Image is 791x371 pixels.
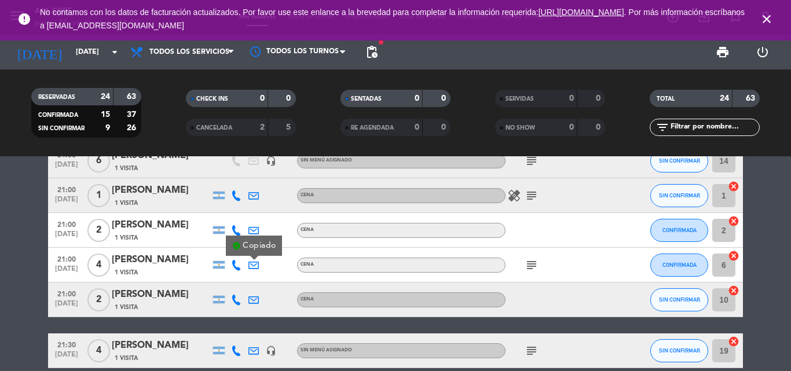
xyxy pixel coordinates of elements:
[115,233,138,243] span: 1 Visita
[365,45,379,59] span: pending_actions
[52,337,81,351] span: 21:30
[87,184,110,207] span: 1
[525,344,539,358] i: subject
[115,354,138,363] span: 1 Visita
[127,124,138,132] strong: 26
[52,161,81,174] span: [DATE]
[301,348,352,352] span: Sin menú asignado
[728,285,739,296] i: cancel
[378,39,384,46] span: fiber_manual_record
[569,94,574,102] strong: 0
[115,303,138,312] span: 1 Visita
[40,8,745,30] a: . Por más información escríbanos a [EMAIL_ADDRESS][DOMAIN_NAME]
[351,125,394,131] span: RE AGENDADA
[9,39,70,65] i: [DATE]
[596,123,603,131] strong: 0
[115,199,138,208] span: 1 Visita
[87,219,110,242] span: 2
[728,250,739,262] i: cancel
[52,252,81,265] span: 21:00
[659,192,700,199] span: SIN CONFIRMAR
[232,241,241,250] span: check_circle
[127,93,138,101] strong: 63
[196,125,232,131] span: CANCELADA
[149,48,229,56] span: Todos los servicios
[650,254,708,277] button: CONFIRMADA
[52,351,81,364] span: [DATE]
[650,219,708,242] button: CONFIRMADA
[260,94,265,102] strong: 0
[716,45,730,59] span: print
[506,96,534,102] span: SERVIDAS
[127,111,138,119] strong: 37
[105,124,110,132] strong: 9
[415,94,419,102] strong: 0
[507,189,521,203] i: healing
[415,123,419,131] strong: 0
[539,8,624,17] a: [URL][DOMAIN_NAME]
[746,94,757,102] strong: 63
[112,183,210,198] div: [PERSON_NAME]
[525,258,539,272] i: subject
[525,189,539,203] i: subject
[17,12,31,26] i: error
[301,227,314,232] span: Cena
[38,112,78,118] span: CONFIRMADA
[301,193,314,197] span: Cena
[115,268,138,277] span: 1 Visita
[506,125,535,131] span: NO SHOW
[112,287,210,302] div: [PERSON_NAME]
[441,94,448,102] strong: 0
[756,45,770,59] i: power_settings_new
[260,123,265,131] strong: 2
[650,339,708,362] button: SIN CONFIRMAR
[52,230,81,244] span: [DATE]
[728,336,739,347] i: cancel
[662,227,697,233] span: CONFIRMADA
[38,126,85,131] span: SIN CONFIRMAR
[101,93,110,101] strong: 24
[659,347,700,354] span: SIN CONFIRMAR
[232,240,276,252] div: Copiado
[108,45,122,59] i: arrow_drop_down
[52,182,81,196] span: 21:00
[112,252,210,267] div: [PERSON_NAME]
[115,164,138,173] span: 1 Visita
[655,120,669,134] i: filter_list
[52,286,81,300] span: 21:00
[266,346,276,356] i: headset_mic
[196,96,228,102] span: CHECK INS
[441,123,448,131] strong: 0
[742,35,782,69] div: LOG OUT
[101,111,110,119] strong: 15
[87,288,110,311] span: 2
[52,300,81,313] span: [DATE]
[728,215,739,227] i: cancel
[112,338,210,353] div: [PERSON_NAME]
[596,94,603,102] strong: 0
[525,154,539,168] i: subject
[662,262,697,268] span: CONFIRMADA
[657,96,675,102] span: TOTAL
[301,262,314,267] span: Cena
[286,123,293,131] strong: 5
[87,149,110,172] span: 6
[87,254,110,277] span: 4
[301,158,352,163] span: Sin menú asignado
[669,121,759,134] input: Filtrar por nombre...
[38,94,75,100] span: RESERVADAS
[87,339,110,362] span: 4
[112,218,210,233] div: [PERSON_NAME]
[266,156,276,166] i: headset_mic
[650,288,708,311] button: SIN CONFIRMAR
[52,217,81,230] span: 21:00
[659,157,700,164] span: SIN CONFIRMAR
[760,12,774,26] i: close
[569,123,574,131] strong: 0
[52,196,81,209] span: [DATE]
[351,96,382,102] span: SENTADAS
[52,265,81,278] span: [DATE]
[659,296,700,303] span: SIN CONFIRMAR
[40,8,745,30] span: No contamos con los datos de facturación actualizados. Por favor use este enlance a la brevedad p...
[301,297,314,302] span: Cena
